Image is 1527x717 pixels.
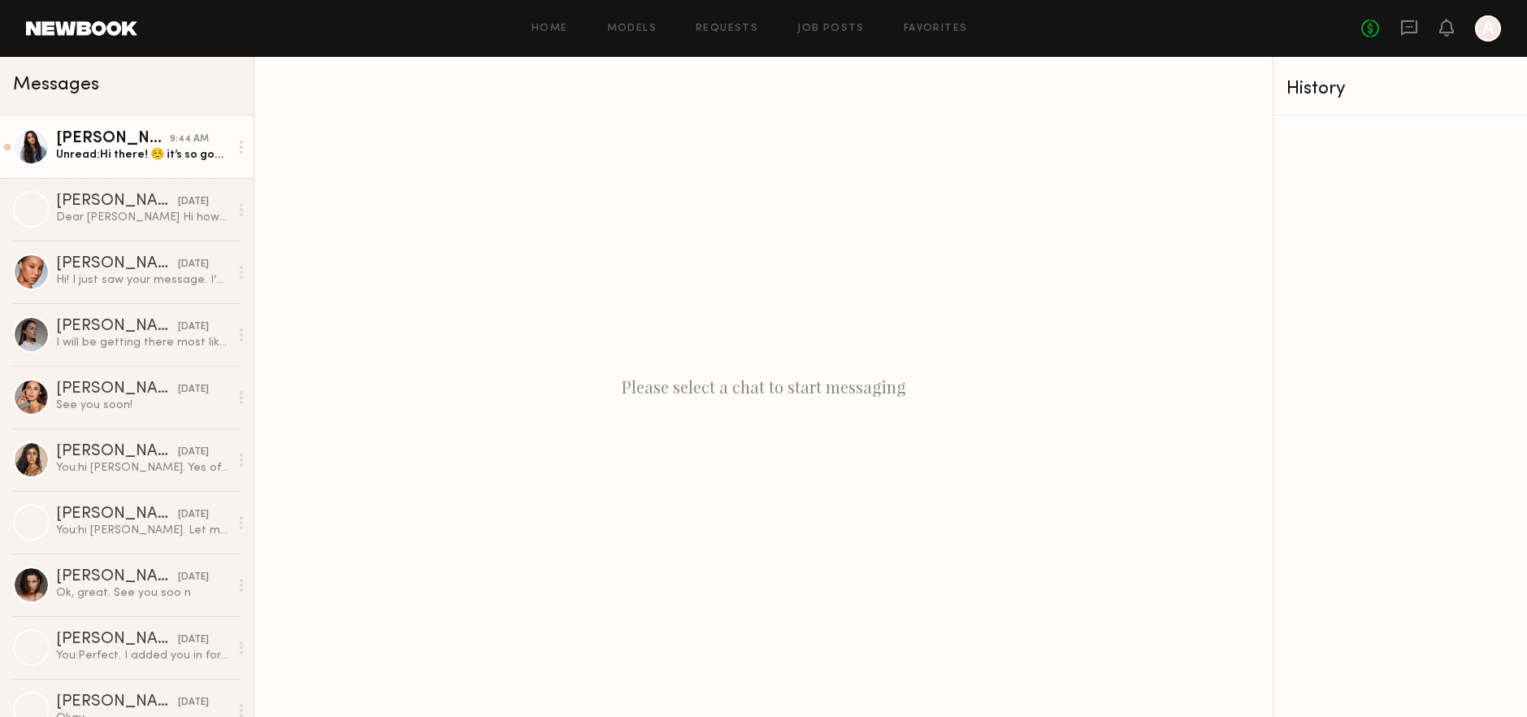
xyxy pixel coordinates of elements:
[797,24,865,34] a: Job Posts
[56,193,178,210] div: [PERSON_NAME]
[56,210,229,225] div: Dear [PERSON_NAME] Hi how are you? I just saw your massage! I went [GEOGRAPHIC_DATA] in Summer! B...
[178,445,209,460] div: [DATE]
[56,460,229,476] div: You: hi [PERSON_NAME]. Yes of course. I will add you to [DATE]
[56,569,178,585] div: [PERSON_NAME]
[56,506,178,523] div: [PERSON_NAME]
[178,194,209,210] div: [DATE]
[56,585,229,601] div: Ok, great. See you soo n
[1286,80,1514,98] div: History
[56,381,178,398] div: [PERSON_NAME]
[56,632,178,648] div: [PERSON_NAME]
[904,24,968,34] a: Favorites
[531,24,568,34] a: Home
[178,257,209,272] div: [DATE]
[170,132,209,147] div: 9:44 AM
[178,382,209,398] div: [DATE]
[56,444,178,460] div: [PERSON_NAME]
[56,147,229,163] div: Unread: Hi there! ☺️ it’s so good hearing from you! I’m currently on set but I will send to you a...
[178,632,209,648] div: [DATE]
[56,272,229,288] div: Hi! I just saw your message. I’m so sorry for the delay, my notifications didn’t come through, so...
[178,570,209,585] div: [DATE]
[1475,15,1501,41] a: A
[56,523,229,538] div: You: hi [PERSON_NAME]. Let me know if you can come in [DATE] between 10 am - 3 pm
[56,319,178,335] div: [PERSON_NAME]
[254,57,1273,717] div: Please select a chat to start messaging
[178,507,209,523] div: [DATE]
[56,256,178,272] div: [PERSON_NAME]
[607,24,657,34] a: Models
[178,319,209,335] div: [DATE]
[56,335,229,350] div: I will be getting there most likely around 2:45!
[178,695,209,710] div: [DATE]
[56,398,229,413] div: See you soon!
[696,24,758,34] a: Requests
[13,76,99,94] span: Messages
[56,131,170,147] div: [PERSON_NAME]
[56,648,229,663] div: You: Perfect. I added you in for [DATE]. You can come in any time between 10 am - 3 pm. See you t...
[56,694,178,710] div: [PERSON_NAME]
